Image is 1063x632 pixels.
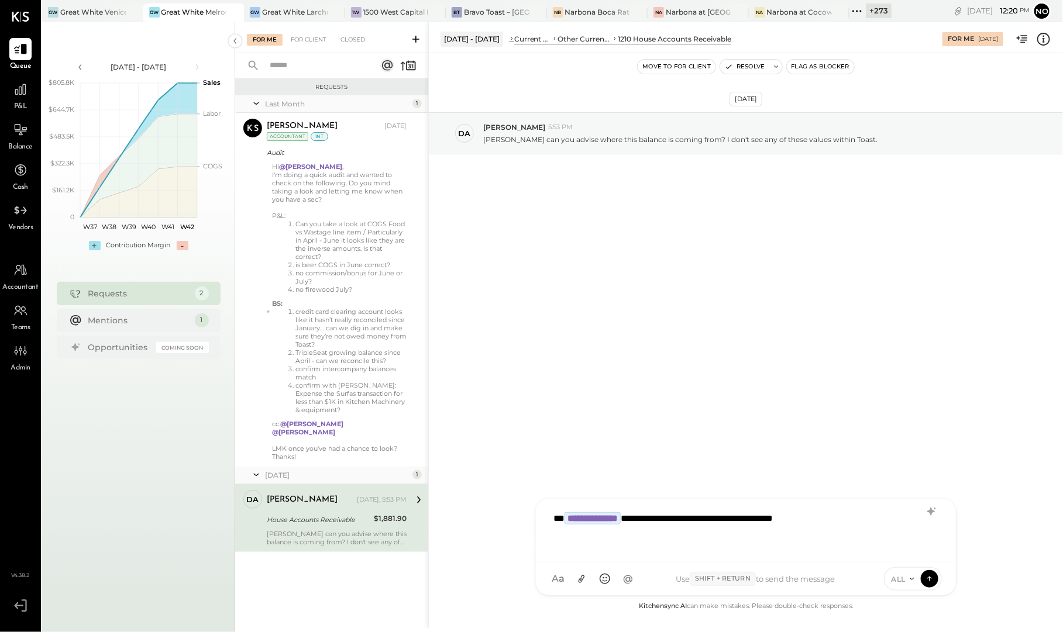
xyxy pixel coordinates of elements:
[412,99,422,108] div: 1
[203,109,221,118] text: Labor
[459,128,471,139] div: DA
[1033,2,1051,20] button: No
[363,7,429,17] div: 1500 West Capital LP
[272,171,407,203] div: I'm doing a quick audit and wanted to check on the following. Do you mind taking a look and letti...
[156,342,209,353] div: Coming Soon
[285,34,332,46] div: For Client
[195,313,209,327] div: 1
[267,132,308,141] div: Accountant
[10,61,32,72] span: Queue
[11,323,30,333] span: Teams
[295,261,407,269] li: is beer COGS in June correct?
[250,7,260,18] div: GW
[553,7,563,18] div: NB
[49,132,74,140] text: $483.5K
[267,147,403,158] div: Audit
[1,199,40,233] a: Vendors
[730,92,762,106] div: [DATE]
[272,420,407,436] div: cc:
[639,572,872,586] div: Use to send the message
[247,494,259,505] div: DA
[948,34,974,44] div: For Me
[267,494,338,506] div: [PERSON_NAME]
[720,60,769,74] button: Resolve
[11,363,30,374] span: Admin
[180,223,194,231] text: W42
[638,60,715,74] button: Move to for client
[952,5,964,17] div: copy link
[88,288,189,299] div: Requests
[272,444,407,461] div: LMK once you've had a chance to look? Thanks!
[82,223,97,231] text: W37
[52,186,74,194] text: $161.2K
[272,299,283,308] b: BS:
[70,213,74,221] text: 0
[295,348,407,365] li: TripleSeat growing balance since April - can we reconcile this?
[88,315,189,326] div: Mentions
[247,34,283,46] div: For Me
[8,142,33,153] span: Balance
[1,340,40,374] a: Admin
[141,223,156,231] text: W40
[548,123,573,132] span: 5:53 PM
[295,285,407,293] li: no firewood July?
[295,308,407,348] li: credit card clearing account looks like it hasn’t really reconciled since January… can we dig in ...
[483,122,545,132] span: [PERSON_NAME]
[265,470,410,480] div: [DATE]
[412,470,422,479] div: 1
[279,163,342,171] strong: @[PERSON_NAME]
[177,241,188,250] div: -
[203,78,221,87] text: Sales
[48,7,59,18] div: GW
[767,7,832,17] div: Narbona at Cocowalk LLC
[978,35,998,43] div: [DATE]
[624,573,634,585] span: @
[295,220,407,261] li: Can you take a look at COGS Food vs Wastage line item / Particularly in April - June it looks lik...
[272,428,335,436] strong: @[PERSON_NAME]
[558,34,612,44] div: Other Current Assets
[295,365,407,381] li: confirm intercompany balances match
[121,223,136,231] text: W39
[311,132,328,141] div: int
[1,259,40,293] a: Accountant
[3,282,39,293] span: Accountant
[272,163,407,461] div: Hi ,
[280,420,343,428] strong: @[PERSON_NAME]
[295,269,407,285] li: no commission/bonus for June or July?
[267,120,338,132] div: [PERSON_NAME]
[13,182,28,193] span: Cash
[89,62,188,72] div: [DATE] - [DATE]
[295,381,407,414] li: confirm with [PERSON_NAME]: Expense the Surfas transaction for less than $1K in Kitchen Machinery...
[149,7,160,18] div: GW
[548,568,569,589] button: Aa
[161,223,174,231] text: W41
[690,572,756,586] span: Shift + Return
[267,530,407,546] div: [PERSON_NAME] can you advise where this balance is coming from? I don't see any of these values w...
[161,7,227,17] div: Great White Melrose
[272,212,407,436] div: P&L:
[967,5,1030,16] div: [DATE]
[441,32,503,46] div: [DATE] - [DATE]
[106,241,171,250] div: Contribution Margin
[666,7,731,17] div: Narbona at [GEOGRAPHIC_DATA] LLC
[102,223,116,231] text: W38
[1,159,40,193] a: Cash
[374,513,407,524] div: $1,881.90
[1,38,40,72] a: Queue
[653,7,664,18] div: Na
[88,341,150,353] div: Opportunities
[514,34,552,44] div: Current Assets
[357,495,407,505] div: [DATE], 5:53 PM
[351,7,362,18] div: 1W
[787,60,854,74] button: Flag as Blocker
[618,34,731,44] div: 1210 House Accounts Receivable
[335,34,371,46] div: Closed
[89,241,101,250] div: +
[483,134,878,144] p: [PERSON_NAME] can you advise where this balance is coming from? I don't see any of these values w...
[203,162,222,170] text: COGS
[265,99,410,109] div: Last Month
[464,7,529,17] div: Bravo Toast – [GEOGRAPHIC_DATA]
[195,286,209,301] div: 2
[892,574,906,584] span: ALL
[14,102,27,112] span: P&L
